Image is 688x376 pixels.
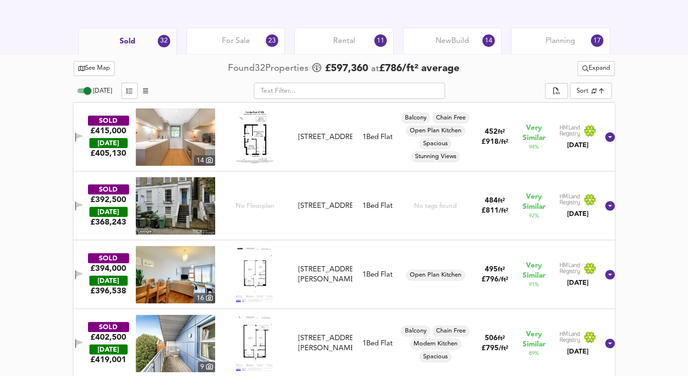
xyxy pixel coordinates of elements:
div: 1 Bed Flat [362,339,393,349]
svg: Show Details [604,200,616,212]
span: Very Similar [523,123,546,143]
div: [DATE] [89,344,128,355]
span: 506 [485,335,498,342]
span: Balcony [401,114,430,122]
div: 9 [198,362,215,372]
div: SOLD£392,500 [DATE]£368,243No Floorplan[STREET_ADDRESS]1Bed FlatNo tags found484ft²£811/ft²Very S... [74,172,615,240]
svg: Show Details [604,338,616,349]
div: 1 Bed Flat [362,201,393,211]
img: property thumbnail [136,108,215,166]
span: 89 % [529,350,539,357]
span: Rental [333,36,355,46]
span: £ 597,360 [325,62,368,76]
span: New Build [436,36,469,46]
span: 94 % [529,143,539,151]
span: 92 % [529,212,539,220]
span: Sold [120,36,135,47]
div: [DATE] [559,209,597,219]
span: / ft² [499,208,508,214]
span: Spacious [419,353,451,361]
span: ft² [498,335,505,342]
div: SOLD [88,184,129,194]
span: Open Plan Kitchen [406,127,465,135]
span: ft² [498,198,505,204]
span: £ 396,538 [90,286,126,296]
div: [DATE] [559,278,597,288]
span: / ft² [499,345,508,352]
div: [DATE] [559,140,597,150]
div: 1 Bed Flat [362,132,393,142]
span: Balcony [401,327,430,335]
span: £ 405,130 [90,148,126,159]
img: property thumbnail [136,315,215,372]
div: Balcony [401,325,430,337]
div: Balcony [401,112,430,124]
span: at [371,64,379,74]
img: Land Registry [559,125,597,137]
div: Spacious [419,138,451,150]
img: Floorplan [235,315,275,372]
span: ft² [498,129,505,135]
a: property thumbnail 16 [136,246,215,303]
span: See Map [78,63,110,74]
span: / ft² [499,277,508,283]
div: SOLD£394,000 [DATE]£396,538property thumbnail 16 Floorplan[STREET_ADDRESS][PERSON_NAME]1Bed FlatO... [74,240,615,309]
span: Chain Free [432,114,470,122]
img: streetview [136,177,215,235]
div: Found 32 Propert ies [228,62,311,75]
span: ft² [498,267,505,273]
div: SOLD£415,000 [DATE]£405,130property thumbnail 14 Floorplan[STREET_ADDRESS]1Bed FlatBalconyChain F... [74,103,615,172]
span: No Floorplan [236,202,274,211]
span: Stunning Views [411,152,460,161]
button: See Map [74,61,115,76]
span: For Sale [222,36,250,46]
span: 452 [485,129,498,136]
img: Floorplan [235,108,275,166]
span: Planning [546,36,575,46]
div: [STREET_ADDRESS][PERSON_NAME] [298,333,352,354]
div: SOLD [88,116,129,126]
span: Very Similar [523,192,546,212]
div: [STREET_ADDRESS] [298,201,352,211]
div: Stunning Views [411,151,460,162]
div: No tags found [414,202,457,211]
div: 17 [591,34,603,47]
span: Chain Free [432,327,470,335]
input: Text Filter... [254,83,445,99]
div: £415,000 [90,126,126,136]
span: Very Similar [523,261,546,281]
span: Spacious [419,140,451,148]
a: property thumbnail 9 [136,315,215,372]
span: 495 [485,266,498,273]
a: property thumbnail 14 [136,108,215,166]
div: Open Plan Kitchen [406,125,465,137]
img: property thumbnail [136,246,215,303]
span: Modern Kitchen [410,340,461,348]
div: 32 [158,35,170,47]
div: [STREET_ADDRESS] [298,132,352,142]
span: £ 918 [481,139,508,146]
span: Very Similar [523,330,546,350]
img: Land Registry [559,193,597,206]
span: £ 786 / ft² average [379,64,459,74]
div: £394,000 [90,263,126,274]
span: 91 % [529,281,539,289]
svg: Show Details [604,131,616,143]
img: Land Registry [559,331,597,344]
span: [DATE] [93,88,112,94]
div: 1 Bed Flat [362,270,393,280]
span: £ 795 [481,345,508,352]
span: £ 796 [481,276,508,283]
div: [DATE] [89,276,128,286]
div: SOLD [88,253,129,263]
div: [DATE] [89,207,128,217]
img: Floorplan [235,246,275,303]
span: Open Plan Kitchen [406,271,465,279]
div: Sort [577,86,589,96]
div: Modern Kitchen [410,338,461,350]
img: Land Registry [559,262,597,275]
div: Chain Free [432,325,470,337]
span: 484 [485,197,498,204]
div: 16 [194,293,215,303]
div: Flat 31, 253 Hungerford Road, N7 9LL [295,333,356,354]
